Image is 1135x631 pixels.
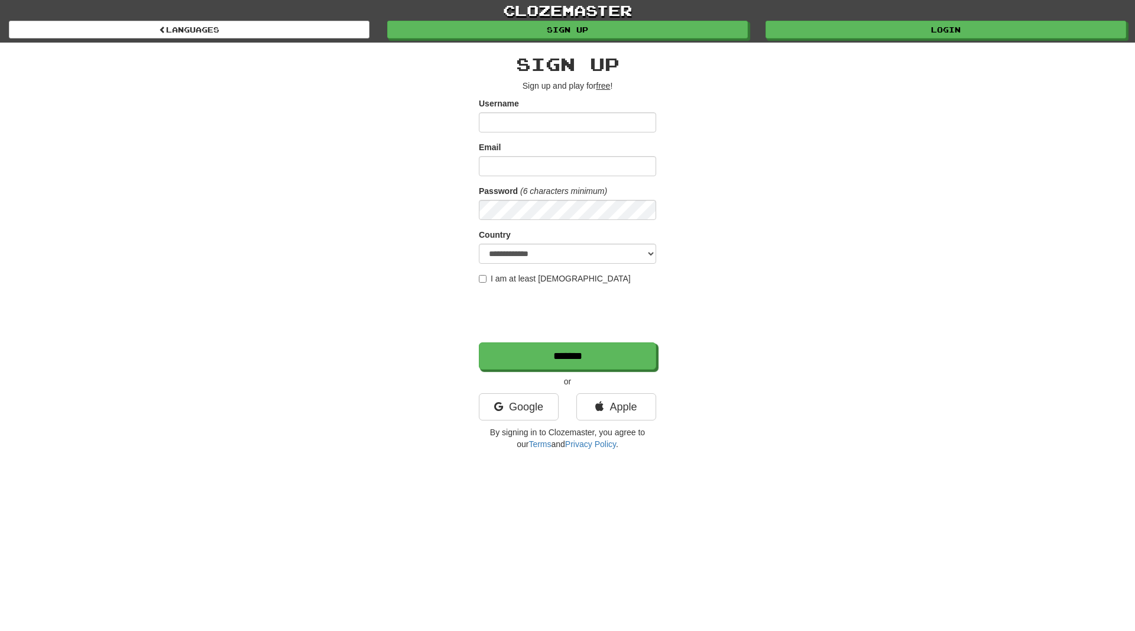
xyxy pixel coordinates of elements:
[479,141,501,153] label: Email
[528,439,551,449] a: Terms
[596,81,610,90] u: free
[479,54,656,74] h2: Sign up
[520,186,607,196] em: (6 characters minimum)
[479,185,518,197] label: Password
[565,439,616,449] a: Privacy Policy
[576,393,656,420] a: Apple
[9,21,369,38] a: Languages
[479,98,519,109] label: Username
[479,393,559,420] a: Google
[766,21,1126,38] a: Login
[479,273,631,284] label: I am at least [DEMOGRAPHIC_DATA]
[479,376,656,387] p: or
[479,290,659,336] iframe: reCAPTCHA
[479,275,487,283] input: I am at least [DEMOGRAPHIC_DATA]
[479,80,656,92] p: Sign up and play for !
[479,426,656,450] p: By signing in to Clozemaster, you agree to our and .
[387,21,748,38] a: Sign up
[479,229,511,241] label: Country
